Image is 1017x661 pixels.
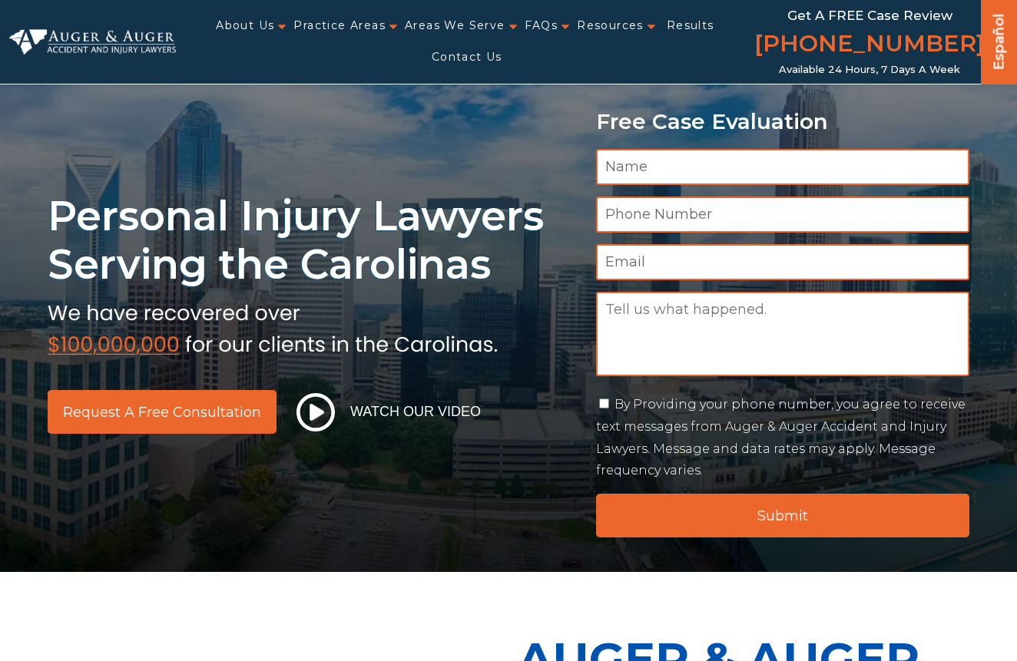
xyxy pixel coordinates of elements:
a: [PHONE_NUMBER] [754,27,985,64]
img: sub text [48,297,498,355]
input: Name [596,149,969,185]
a: Areas We Serve [405,10,505,41]
a: Contact Us [432,41,502,73]
input: Phone Number [596,197,969,233]
span: Get a FREE Case Review [787,8,952,23]
p: Free Case Evaluation [596,110,969,134]
span: Request a Free Consultation [63,405,261,419]
a: Practice Areas [293,10,386,41]
img: Auger & Auger Accident and Injury Lawyers Logo [9,29,176,55]
span: Available 24 Hours, 7 Days a Week [779,64,960,76]
h1: Personal Injury Lawyers Serving the Carolinas [48,192,578,289]
label: By Providing your phone number, you agree to receive text messages from Auger & Auger Accident an... [596,397,966,478]
input: Email [596,244,969,280]
button: Watch Our Video [292,392,485,432]
a: Resources [577,10,644,41]
a: About Us [216,10,274,41]
input: Submit [596,494,969,537]
a: Results [667,10,714,41]
a: Request a Free Consultation [48,390,277,434]
a: FAQs [525,10,558,41]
